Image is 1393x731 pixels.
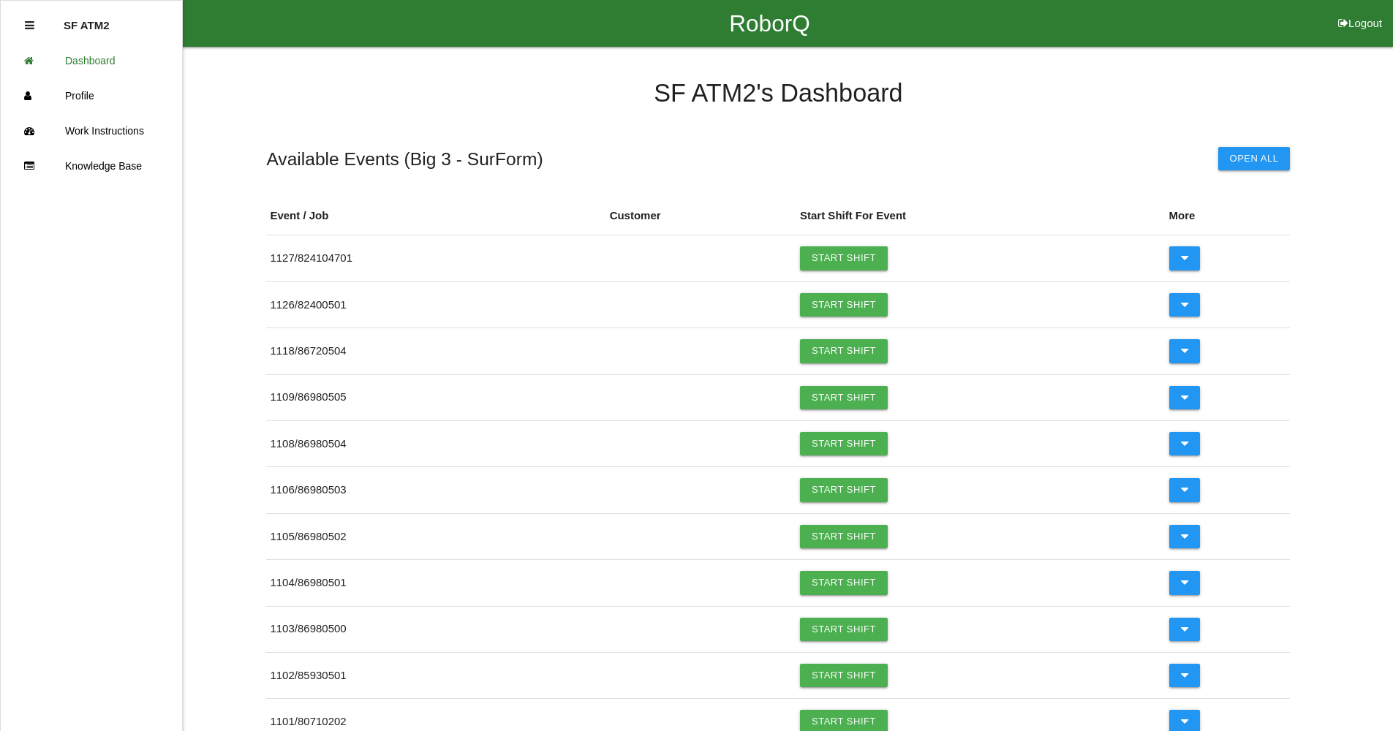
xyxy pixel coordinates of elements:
a: Start Shift [800,386,888,409]
td: 1105 / 86980502 [266,513,605,559]
a: Start Shift [800,618,888,641]
th: Customer [606,197,796,235]
td: 1126 / 82400501 [266,281,605,327]
a: Dashboard [1,43,182,78]
td: 1103 / 86980500 [266,606,605,652]
a: Start Shift [800,339,888,363]
td: 1104 / 86980501 [266,560,605,606]
a: Profile [1,78,182,113]
a: Start Shift [800,525,888,548]
td: 1106 / 86980503 [266,467,605,513]
a: Start Shift [800,571,888,594]
a: Start Shift [800,664,888,687]
div: Close [25,8,34,43]
a: Start Shift [800,432,888,455]
button: Open All [1218,147,1291,170]
a: Start Shift [800,246,888,270]
td: 1127 / 824104701 [266,235,605,281]
h4: SF ATM2 's Dashboard [266,80,1290,107]
td: 1118 / 86720504 [266,328,605,374]
a: Work Instructions [1,113,182,148]
th: Start Shift For Event [796,197,1166,235]
td: 1108 / 86980504 [266,420,605,466]
a: Start Shift [800,293,888,317]
td: 1102 / 85930501 [266,652,605,698]
h5: Available Events ( Big 3 - SurForm ) [266,149,543,169]
th: Event / Job [266,197,605,235]
td: 1109 / 86980505 [266,374,605,420]
a: Start Shift [800,478,888,501]
th: More [1166,197,1291,235]
a: Knowledge Base [1,148,182,183]
p: SF ATM2 [64,8,110,31]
